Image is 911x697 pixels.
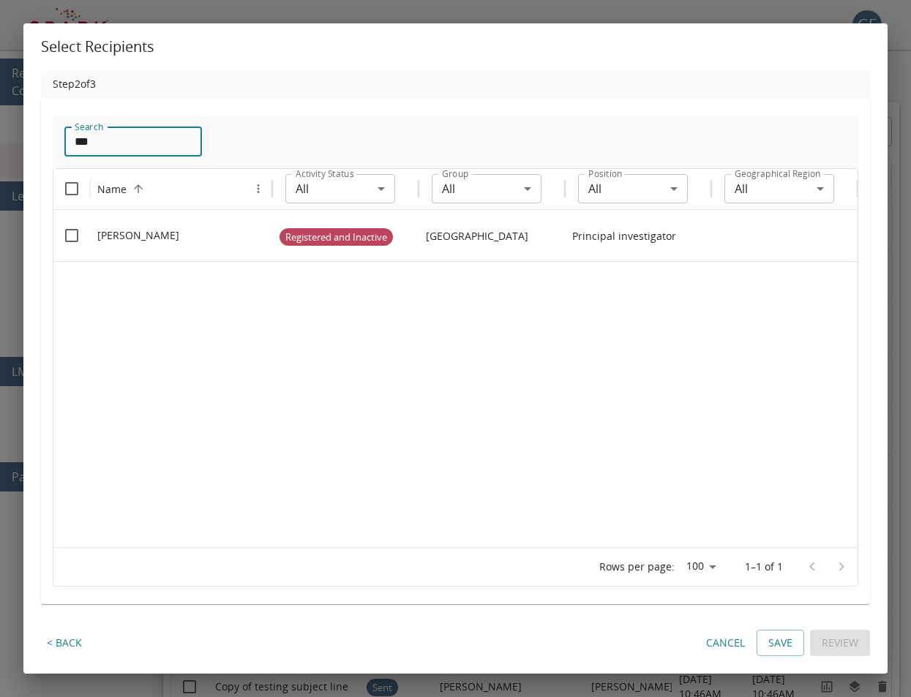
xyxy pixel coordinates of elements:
[248,178,269,199] button: Name column menu
[53,76,858,92] h6: Step 2 of 3
[757,630,804,657] button: Save
[419,210,565,261] div: STANFORD
[41,630,88,657] button: Back
[296,167,354,180] label: Activity Status
[280,212,393,263] span: Registered and Inactive
[681,556,721,577] div: 100
[23,23,888,70] h2: Select Recipients
[724,174,834,203] div: All
[285,174,395,203] div: All
[588,167,623,180] label: Position
[745,560,783,574] p: 1–1 of 1
[97,228,179,243] p: [PERSON_NAME]
[97,182,127,196] div: Name
[75,121,103,133] label: Search
[565,210,711,261] div: Principal investigator
[735,167,821,180] label: Geographical Region
[442,167,469,180] label: Group
[128,178,149,199] button: Sort
[432,174,541,203] div: All
[700,630,751,657] button: Cancel
[578,174,688,203] div: All
[599,560,675,574] p: Rows per page:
